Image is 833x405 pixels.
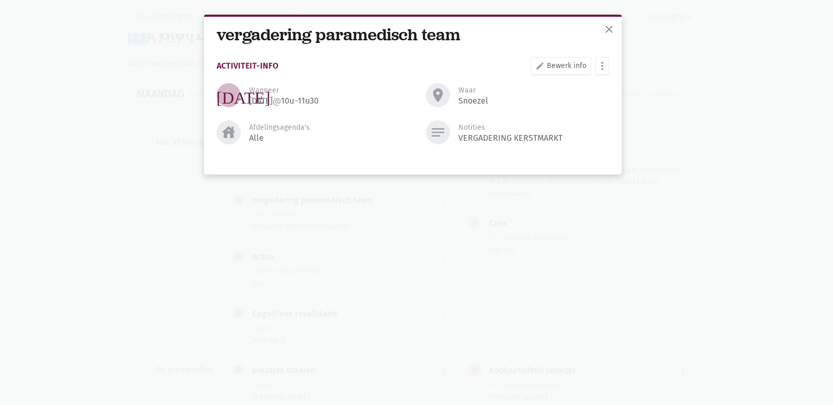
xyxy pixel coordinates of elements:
[531,57,591,75] a: Bewerk info
[458,122,485,133] div: Notities
[535,61,545,71] i: edit
[249,96,319,106] div: [DATE] 10u 11u30
[430,124,446,141] i: notes
[249,85,279,96] div: Wanneer
[220,124,237,141] i: house
[249,122,310,133] div: Afdelingsagenda's
[458,133,562,143] div: VERGADERING KERSTMARKT
[294,96,298,106] span: –
[458,96,488,106] div: snoezel
[599,19,620,42] button: sluiten
[217,62,278,70] div: Activiteit-info
[217,87,271,104] i: [DATE]
[273,96,281,106] span: @
[603,23,615,36] span: close
[249,133,264,143] div: Alle
[458,85,476,96] div: Waar
[430,87,446,104] i: room
[217,24,460,46] a: vergadering paramedisch team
